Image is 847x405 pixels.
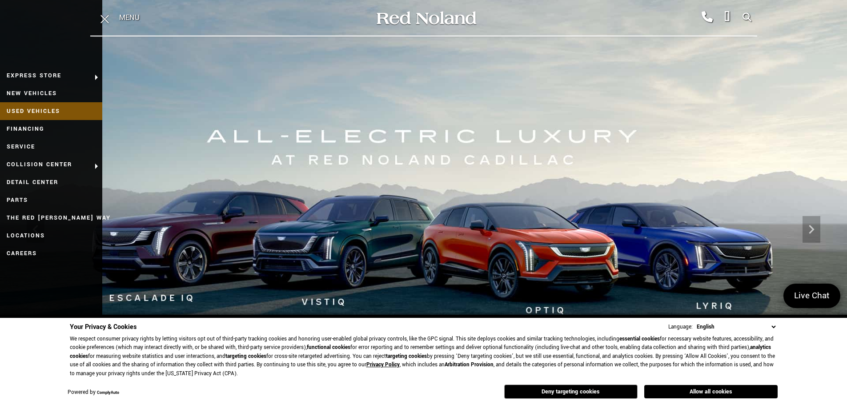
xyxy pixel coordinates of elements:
a: ComplyAuto [97,390,119,396]
div: Powered by [68,390,119,396]
span: Your Privacy & Cookies [70,322,136,332]
p: We respect consumer privacy rights by letting visitors opt out of third-party tracking cookies an... [70,335,778,378]
strong: analytics cookies [70,344,771,360]
a: Live Chat [783,284,840,308]
a: Privacy Policy [366,361,400,369]
select: Language Select [694,322,778,332]
button: Deny targeting cookies [504,385,638,399]
strong: functional cookies [307,344,350,351]
strong: essential cookies [619,335,660,343]
span: Live Chat [790,290,834,302]
img: Red Noland Auto Group [375,10,477,26]
strong: targeting cookies [386,353,427,360]
strong: Arbitration Provision [445,361,494,369]
strong: targeting cookies [225,353,266,360]
div: Next [803,216,820,243]
button: Allow all cookies [644,385,778,398]
div: Language: [668,324,693,330]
